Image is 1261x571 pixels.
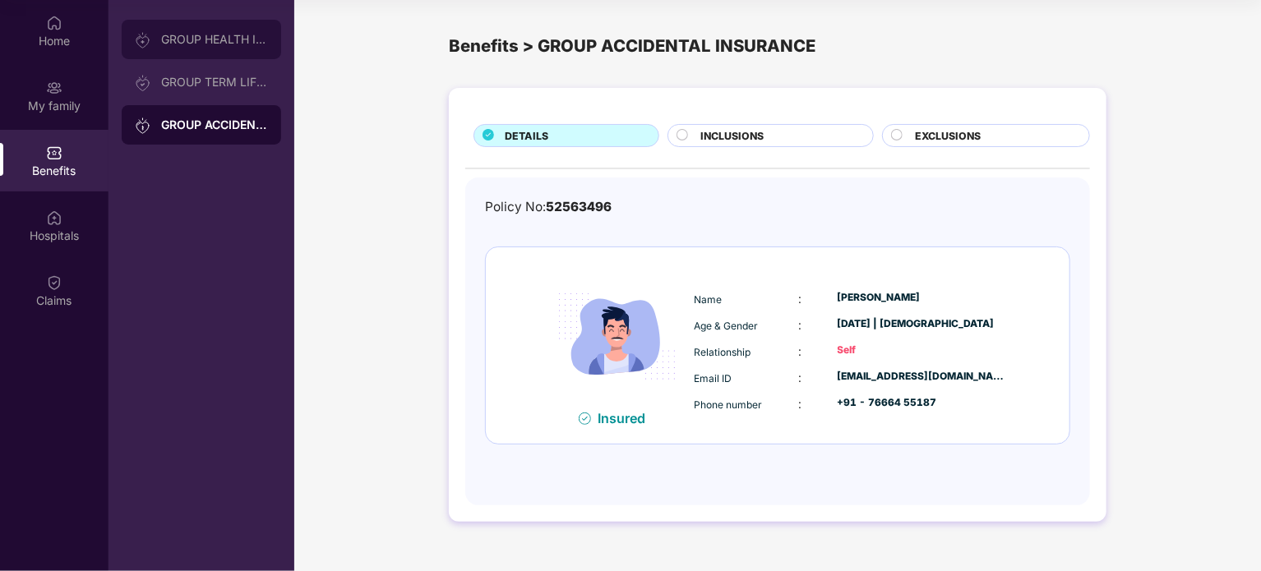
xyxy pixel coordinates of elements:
[161,117,268,133] div: GROUP ACCIDENTAL INSURANCE
[598,410,655,426] div: Insured
[838,316,1007,332] div: [DATE] | [DEMOGRAPHIC_DATA]
[694,398,762,411] span: Phone number
[579,412,591,425] img: svg+xml;base64,PHN2ZyB4bWxucz0iaHR0cDovL3d3dy53My5vcmcvMjAwMC9zdmciIHdpZHRoPSIxNiIgaGVpZ2h0PSIxNi...
[46,15,62,31] img: svg+xml;base64,PHN2ZyBpZD0iSG9tZSIgeG1sbnM9Imh0dHA6Ly93d3cudzMub3JnLzIwMDAvc3ZnIiB3aWR0aD0iMjAiIG...
[546,199,612,214] span: 52563496
[798,292,801,306] span: :
[46,80,62,96] img: svg+xml;base64,PHN2ZyB3aWR0aD0iMjAiIGhlaWdodD0iMjAiIHZpZXdCb3g9IjAgMCAyMCAyMCIgZmlsbD0ibm9uZSIgeG...
[694,320,758,332] span: Age & Gender
[449,33,1106,59] div: Benefits > GROUP ACCIDENTAL INSURANCE
[544,264,690,409] img: icon
[46,274,62,291] img: svg+xml;base64,PHN2ZyBpZD0iQ2xhaW0iIHhtbG5zPSJodHRwOi8vd3d3LnczLm9yZy8yMDAwL3N2ZyIgd2lkdGg9IjIwIi...
[915,128,981,144] span: EXCLUSIONS
[798,371,801,385] span: :
[46,145,62,161] img: svg+xml;base64,PHN2ZyBpZD0iQmVuZWZpdHMiIHhtbG5zPSJodHRwOi8vd3d3LnczLm9yZy8yMDAwL3N2ZyIgd2lkdGg9Ij...
[505,128,548,144] span: DETAILS
[135,32,151,48] img: svg+xml;base64,PHN2ZyB3aWR0aD0iMjAiIGhlaWdodD0iMjAiIHZpZXdCb3g9IjAgMCAyMCAyMCIgZmlsbD0ibm9uZSIgeG...
[485,197,612,217] div: Policy No:
[838,395,1007,411] div: +91 - 76664 55187
[694,293,722,306] span: Name
[838,343,1007,358] div: Self
[838,290,1007,306] div: [PERSON_NAME]
[798,397,801,411] span: :
[161,33,268,46] div: GROUP HEALTH INSURANCE
[798,344,801,358] span: :
[798,318,801,332] span: :
[838,369,1007,385] div: [EMAIL_ADDRESS][DOMAIN_NAME]
[46,210,62,226] img: svg+xml;base64,PHN2ZyBpZD0iSG9zcGl0YWxzIiB4bWxucz0iaHR0cDovL3d3dy53My5vcmcvMjAwMC9zdmciIHdpZHRoPS...
[135,117,151,134] img: svg+xml;base64,PHN2ZyB3aWR0aD0iMjAiIGhlaWdodD0iMjAiIHZpZXdCb3g9IjAgMCAyMCAyMCIgZmlsbD0ibm9uZSIgeG...
[700,128,764,144] span: INCLUSIONS
[161,76,268,89] div: GROUP TERM LIFE INSURANCE
[694,346,751,358] span: Relationship
[135,75,151,91] img: svg+xml;base64,PHN2ZyB3aWR0aD0iMjAiIGhlaWdodD0iMjAiIHZpZXdCb3g9IjAgMCAyMCAyMCIgZmlsbD0ibm9uZSIgeG...
[694,372,732,385] span: Email ID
